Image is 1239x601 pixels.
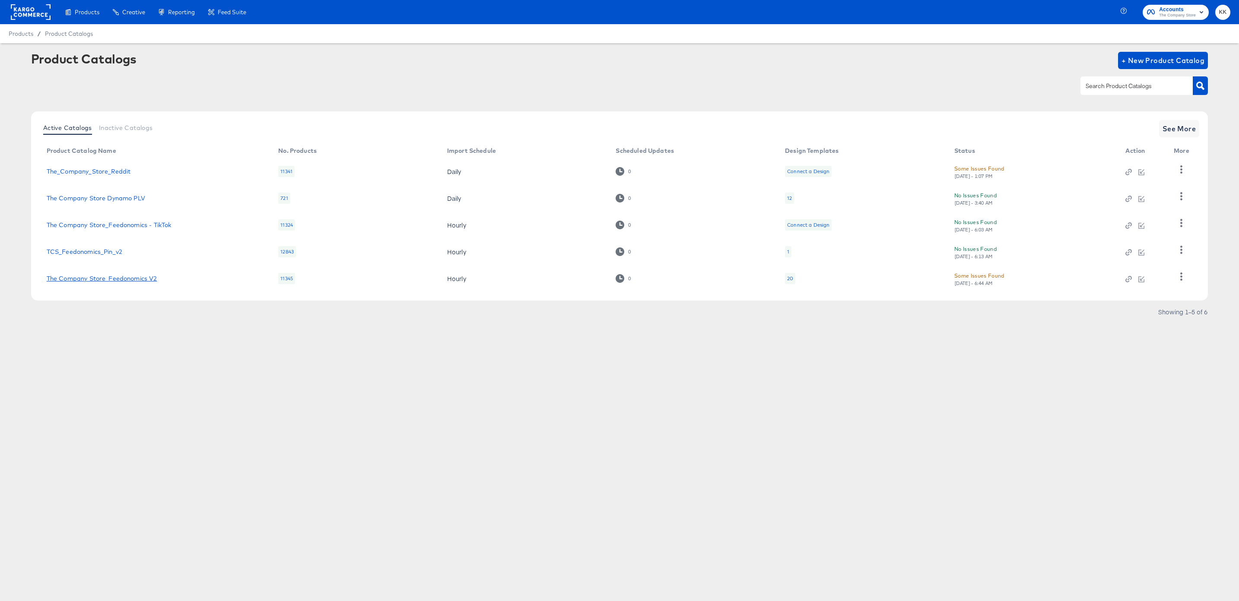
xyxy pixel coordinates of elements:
span: / [33,30,45,37]
button: AccountsThe Company Store [1143,5,1209,20]
div: 1 [787,248,789,255]
div: 0 [616,167,631,175]
div: 20 [785,273,795,284]
a: The Company Store_Feedonomics V2 [47,275,157,282]
div: 0 [616,247,631,256]
span: Active Catalogs [43,124,92,131]
div: Connect a Design [785,166,832,177]
div: Some Issues Found [954,271,1004,280]
div: Product Catalog Name [47,147,116,154]
a: Product Catalogs [45,30,93,37]
span: KK [1219,7,1227,17]
div: Product Catalogs [31,52,137,66]
span: The Company Store [1159,12,1196,19]
div: 0 [628,168,631,174]
div: Connect a Design [787,221,829,228]
a: The Company Store Dynamo PLV [47,195,145,202]
div: 11341 [278,166,295,177]
span: Accounts [1159,5,1196,14]
div: Scheduled Updates [616,147,674,154]
div: Design Templates [785,147,839,154]
button: KK [1215,5,1230,20]
div: 721 [278,193,290,204]
div: [DATE] - 1:07 PM [954,173,993,179]
div: 1 [785,246,791,257]
td: Daily [440,158,609,185]
span: + New Product Catalog [1121,54,1205,66]
div: 0 [628,195,631,201]
div: 12 [785,193,794,204]
button: Some Issues Found[DATE] - 6:44 AM [954,271,1004,286]
span: Feed Suite [218,9,246,16]
th: More [1167,144,1200,158]
td: Hourly [440,212,609,238]
span: Reporting [168,9,195,16]
div: Connect a Design [785,219,832,231]
span: Products [75,9,99,16]
span: Inactive Catalogs [99,124,153,131]
div: 20 [787,275,793,282]
div: 0 [616,221,631,229]
div: 0 [616,274,631,282]
div: Some Issues Found [954,164,1004,173]
span: Creative [122,9,145,16]
div: 12843 [278,246,296,257]
div: 0 [628,249,631,255]
th: Status [947,144,1118,158]
button: Some Issues Found[DATE] - 1:07 PM [954,164,1004,179]
td: Hourly [440,265,609,292]
div: 11324 [278,219,295,231]
a: TCS_Feedonomics_Pin_v2 [47,248,122,255]
div: Import Schedule [447,147,496,154]
a: The_Company_Store_Reddit [47,168,131,175]
div: 0 [628,275,631,282]
span: Products [9,30,33,37]
td: Hourly [440,238,609,265]
div: No. Products [278,147,317,154]
div: Showing 1–5 of 6 [1158,309,1208,315]
div: 0 [616,194,631,202]
span: See More [1163,123,1196,135]
div: 0 [628,222,631,228]
th: Action [1118,144,1167,158]
a: The Company Store_Feedonomics - TikTok [47,221,172,228]
td: Daily [440,185,609,212]
div: 11345 [278,273,295,284]
div: [DATE] - 6:44 AM [954,280,993,286]
button: + New Product Catalog [1118,52,1208,69]
input: Search Product Catalogs [1084,81,1176,91]
button: See More [1159,120,1200,137]
div: 12 [787,195,792,202]
div: Connect a Design [787,168,829,175]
